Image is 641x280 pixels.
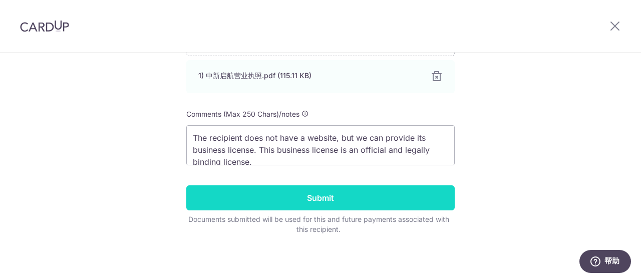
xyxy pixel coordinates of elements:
[186,214,451,234] div: Documents submitted will be used for this and future payments associated with this recipient.
[579,250,631,275] iframe: 打开一个小组件，您可以在其中找到更多信息
[186,185,455,210] input: Submit
[198,71,419,81] div: 1) 中新启航营业执照.pdf (115.11 KB)
[186,110,299,118] span: Comments (Max 250 Chars)/notes
[20,20,69,32] img: CardUp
